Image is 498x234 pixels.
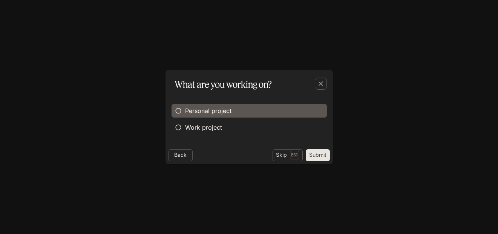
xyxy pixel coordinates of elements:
p: What are you working on? [175,78,272,91]
button: Submit [306,149,330,161]
p: Esc [290,151,299,159]
span: Work project [185,123,222,132]
button: SkipEsc [273,149,303,161]
span: Personal project [185,106,231,115]
button: Back [169,149,193,161]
